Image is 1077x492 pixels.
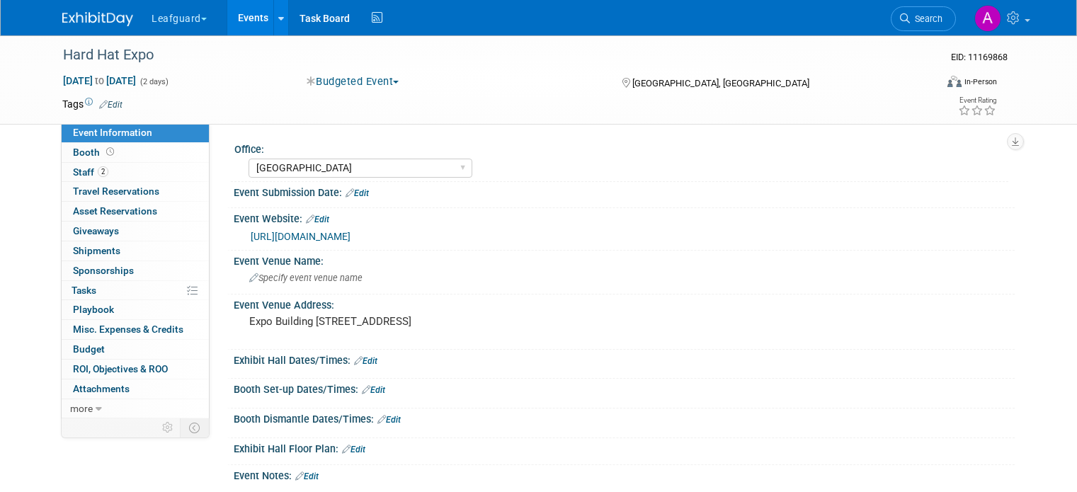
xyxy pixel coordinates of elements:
[964,76,997,87] div: In-Person
[73,205,157,217] span: Asset Reservations
[306,214,329,224] a: Edit
[62,12,133,26] img: ExhibitDay
[73,127,152,138] span: Event Information
[947,76,962,87] img: Format-Inperson.png
[234,294,1015,312] div: Event Venue Address:
[958,97,996,104] div: Event Rating
[951,52,1008,62] span: Event ID: 11169868
[73,304,114,315] span: Playbook
[354,356,377,366] a: Edit
[632,78,809,88] span: [GEOGRAPHIC_DATA], [GEOGRAPHIC_DATA]
[62,261,209,280] a: Sponsorships
[62,241,209,261] a: Shipments
[62,300,209,319] a: Playbook
[156,418,181,437] td: Personalize Event Tab Strip
[73,363,168,374] span: ROI, Objectives & ROO
[62,379,209,399] a: Attachments
[73,245,120,256] span: Shipments
[93,75,106,86] span: to
[62,97,122,111] td: Tags
[58,42,918,68] div: Hard Hat Expo
[234,379,1015,397] div: Booth Set-up Dates/Times:
[73,185,159,197] span: Travel Reservations
[234,438,1015,457] div: Exhibit Hall Floor Plan:
[62,182,209,201] a: Travel Reservations
[62,123,209,142] a: Event Information
[251,231,351,242] a: [URL][DOMAIN_NAME]
[859,74,997,95] div: Event Format
[139,77,169,86] span: (2 days)
[62,143,209,162] a: Booth
[249,273,363,283] span: Specify event venue name
[62,360,209,379] a: ROI, Objectives & ROO
[234,182,1015,200] div: Event Submission Date:
[62,320,209,339] a: Misc. Expenses & Credits
[62,399,209,418] a: more
[910,13,942,24] span: Search
[73,225,119,236] span: Giveaways
[70,403,93,414] span: more
[362,385,385,395] a: Edit
[234,251,1015,268] div: Event Venue Name:
[249,315,544,328] pre: Expo Building [STREET_ADDRESS]
[62,222,209,241] a: Giveaways
[181,418,210,437] td: Toggle Event Tabs
[377,415,401,425] a: Edit
[234,139,1008,156] div: Office:
[62,163,209,182] a: Staff2
[234,465,1015,484] div: Event Notes:
[62,74,137,87] span: [DATE] [DATE]
[73,166,108,178] span: Staff
[73,324,183,335] span: Misc. Expenses & Credits
[72,285,96,296] span: Tasks
[62,202,209,221] a: Asset Reservations
[103,147,117,157] span: Booth not reserved yet
[98,166,108,177] span: 2
[73,343,105,355] span: Budget
[302,74,405,89] button: Budgeted Event
[73,147,117,158] span: Booth
[974,5,1001,32] img: Amy Crawford
[346,188,369,198] a: Edit
[891,6,956,31] a: Search
[234,408,1015,427] div: Booth Dismantle Dates/Times:
[234,350,1015,368] div: Exhibit Hall Dates/Times:
[73,383,130,394] span: Attachments
[62,340,209,359] a: Budget
[73,265,134,276] span: Sponsorships
[234,208,1015,227] div: Event Website:
[295,471,319,481] a: Edit
[342,445,365,454] a: Edit
[62,281,209,300] a: Tasks
[99,100,122,110] a: Edit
